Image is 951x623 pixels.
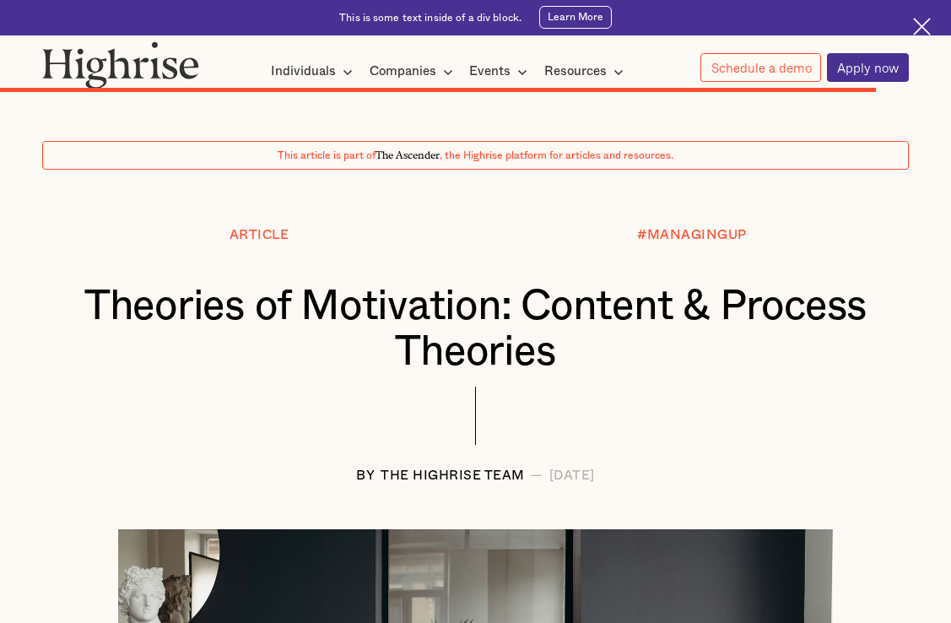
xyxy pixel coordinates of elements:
[278,150,376,160] span: This article is part of
[530,469,543,483] div: —
[78,284,872,376] h1: Theories of Motivation: Content & Process Theories
[381,469,525,483] div: The Highrise Team
[271,62,336,82] div: Individuals
[469,62,511,82] div: Events
[370,62,436,82] div: Companies
[544,62,629,82] div: Resources
[271,62,358,82] div: Individuals
[544,62,607,82] div: Resources
[913,18,931,35] img: Cross icon
[230,228,289,242] div: Article
[827,53,909,83] a: Apply now
[469,62,532,82] div: Events
[539,6,612,29] a: Learn More
[700,53,821,82] a: Schedule a demo
[370,62,458,82] div: Companies
[42,41,199,89] img: Highrise logo
[549,469,595,483] div: [DATE]
[637,228,747,242] div: #MANAGINGUP
[356,469,375,483] div: BY
[339,11,521,25] div: This is some text inside of a div block.
[376,147,440,160] span: The Ascender
[440,150,673,160] span: , the Highrise platform for articles and resources.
